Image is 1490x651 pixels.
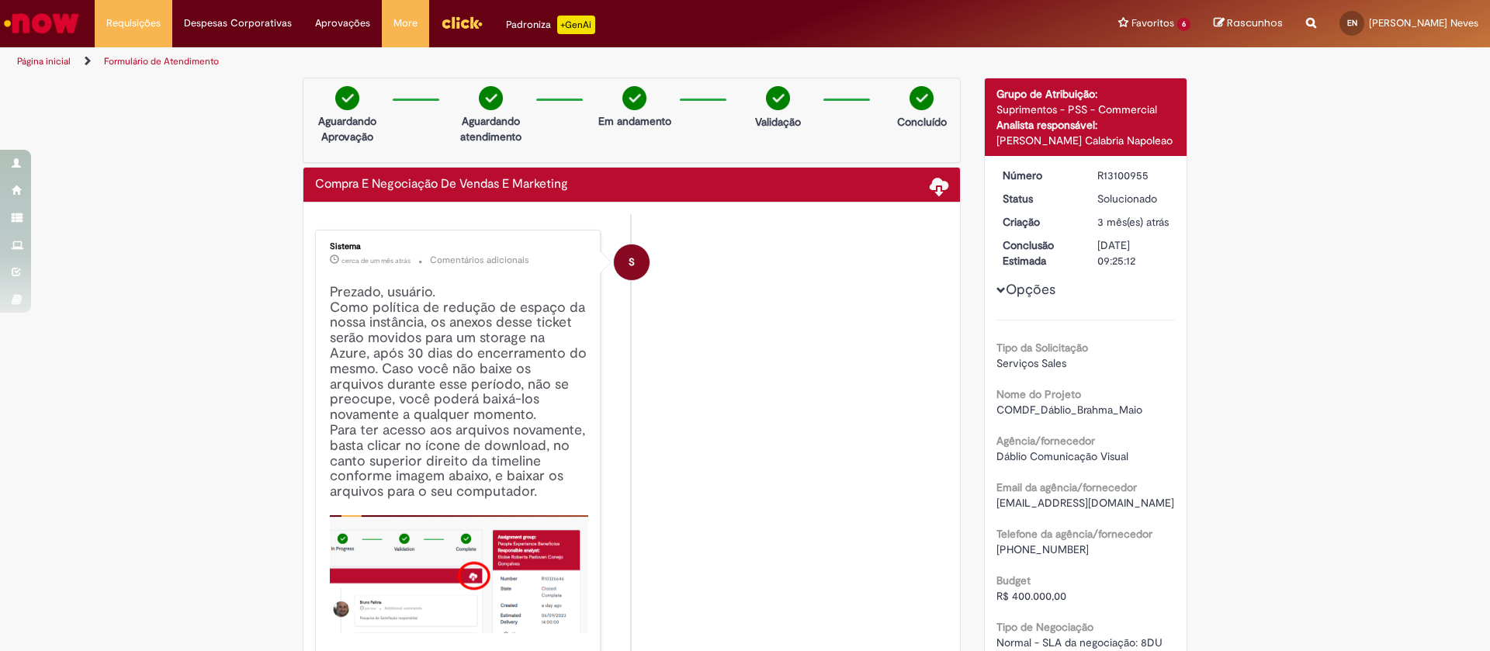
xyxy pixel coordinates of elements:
img: x_mdbda_azure_blob.picture2.png [330,515,588,633]
img: check-circle-green.png [479,86,503,110]
span: [PHONE_NUMBER] [996,542,1089,556]
p: Em andamento [598,113,671,129]
div: [PERSON_NAME] Calabria Napoleao [996,133,1176,148]
p: +GenAi [557,16,595,34]
p: Concluído [897,114,947,130]
dt: Conclusão Estimada [991,237,1086,268]
img: check-circle-green.png [766,86,790,110]
time: 27/05/2025 14:22:50 [1097,215,1169,229]
span: [EMAIL_ADDRESS][DOMAIN_NAME] [996,496,1174,510]
span: Despesas Corporativas [184,16,292,31]
small: Comentários adicionais [430,254,529,267]
span: cerca de um mês atrás [341,256,411,265]
b: Email da agência/fornecedor [996,480,1137,494]
span: Aprovações [315,16,370,31]
b: Agência/fornecedor [996,434,1095,448]
dt: Número [991,168,1086,183]
b: Nome do Projeto [996,387,1081,401]
span: Normal - SLA da negociação: 8DU [996,635,1163,649]
ul: Trilhas de página [12,47,982,76]
div: Grupo de Atribuição: [996,86,1176,102]
time: 22/07/2025 00:31:23 [341,256,411,265]
div: Suprimentos - PSS - Commercial [996,102,1176,117]
p: Aguardando atendimento [453,113,528,144]
a: Página inicial [17,55,71,68]
b: Telefone da agência/fornecedor [996,527,1152,541]
div: Sistema [330,242,588,251]
img: check-circle-green.png [910,86,934,110]
span: 6 [1177,18,1190,31]
img: check-circle-green.png [335,86,359,110]
div: Solucionado [1097,191,1169,206]
div: R13100955 [1097,168,1169,183]
a: Rascunhos [1214,16,1283,31]
img: click_logo_yellow_360x200.png [441,11,483,34]
img: ServiceNow [2,8,81,39]
h2: Compra E Negociação De Vendas E Marketing Histórico de tíquete [315,178,568,192]
dt: Criação [991,214,1086,230]
span: EN [1347,18,1357,28]
span: S [629,244,635,281]
img: check-circle-green.png [622,86,646,110]
span: Serviços Sales [996,356,1066,370]
span: Rascunhos [1227,16,1283,30]
dt: Status [991,191,1086,206]
span: Baixar anexos [930,176,948,195]
div: Analista responsável: [996,117,1176,133]
span: COMDF_Dáblio_Brahma_Maio [996,403,1142,417]
span: 3 mês(es) atrás [1097,215,1169,229]
b: Tipo de Negociação [996,620,1093,634]
div: Padroniza [506,16,595,34]
span: Favoritos [1131,16,1174,31]
div: System [614,244,650,280]
p: Validação [755,114,801,130]
span: R$ 400.000,00 [996,589,1066,603]
div: 27/05/2025 14:22:50 [1097,214,1169,230]
span: More [393,16,418,31]
span: [PERSON_NAME] Neves [1369,16,1478,29]
span: Dáblio Comunicação Visual [996,449,1128,463]
b: Tipo da Solicitação [996,341,1088,355]
p: Aguardando Aprovação [310,113,385,144]
a: Formulário de Atendimento [104,55,219,68]
b: Budget [996,573,1031,587]
div: [DATE] 09:25:12 [1097,237,1169,268]
span: Requisições [106,16,161,31]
